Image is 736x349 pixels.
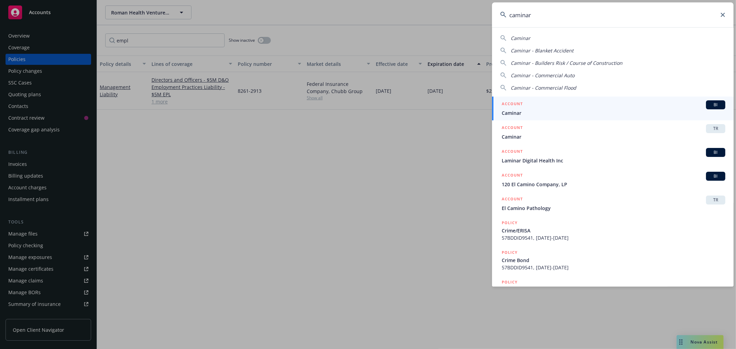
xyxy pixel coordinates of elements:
[502,133,725,140] span: Caminar
[511,84,576,91] span: Caminar - Commercial Flood
[709,149,723,156] span: BI
[492,168,734,192] a: ACCOUNTBI120 El Camino Company, LP
[502,148,523,156] h5: ACCOUNT
[492,245,734,275] a: POLICYCrime Bond57BDDID9541, [DATE]-[DATE]
[502,100,523,109] h5: ACCOUNT
[511,72,575,79] span: Caminar - Commercial Auto
[502,264,725,271] span: 57BDDID9541, [DATE]-[DATE]
[502,279,518,286] h5: POLICY
[502,257,725,264] span: Crime Bond
[502,181,725,188] span: 120 El Camino Company, LP
[511,60,622,66] span: Caminar - Builders Risk / Course of Construction
[502,124,523,132] h5: ACCOUNT
[492,275,734,305] a: POLICYCaminar - Crime
[709,197,723,203] span: TR
[502,219,518,226] h5: POLICY
[492,144,734,168] a: ACCOUNTBILaminar Digital Health Inc
[709,102,723,108] span: BI
[709,126,723,132] span: TR
[502,172,523,180] h5: ACCOUNT
[502,286,725,293] span: Caminar - Crime
[502,196,523,204] h5: ACCOUNT
[492,192,734,216] a: ACCOUNTTREl Camino Pathology
[502,109,725,117] span: Caminar
[502,157,725,164] span: Laminar Digital Health Inc
[511,47,573,54] span: Caminar - Blanket Accident
[709,173,723,179] span: BI
[492,216,734,245] a: POLICYCrime/ERISA57BDDID9541, [DATE]-[DATE]
[502,205,725,212] span: El Camino Pathology
[502,227,725,234] span: Crime/ERISA
[492,120,734,144] a: ACCOUNTTRCaminar
[502,249,518,256] h5: POLICY
[511,35,530,41] span: Caminar
[502,234,725,241] span: 57BDDID9541, [DATE]-[DATE]
[492,2,734,27] input: Search...
[492,97,734,120] a: ACCOUNTBICaminar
